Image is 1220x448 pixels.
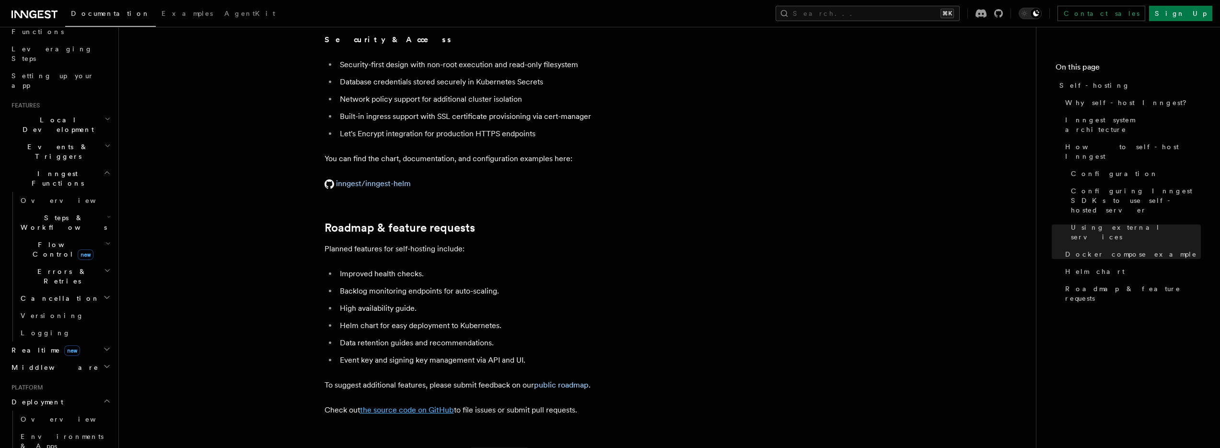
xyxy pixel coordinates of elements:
[17,236,113,263] button: Flow Controlnew
[8,384,43,391] span: Platform
[17,192,113,209] a: Overview
[1067,165,1201,182] a: Configuration
[1019,8,1042,19] button: Toggle dark mode
[156,3,219,26] a: Examples
[337,75,708,89] li: Database credentials stored securely in Kubernetes Secrets
[21,312,84,319] span: Versioning
[1065,249,1197,259] span: Docker compose example
[8,165,113,192] button: Inngest Functions
[1057,6,1145,21] a: Contact sales
[776,6,960,21] button: Search...⌘K
[1056,77,1201,94] a: Self-hosting
[1067,182,1201,219] a: Configuring Inngest SDKs to use self-hosted server
[1071,169,1158,178] span: Configuration
[941,9,954,18] kbd: ⌘K
[17,307,113,324] a: Versioning
[8,342,113,359] button: Realtimenew
[219,3,281,26] a: AgentKit
[337,58,708,71] li: Security-first design with non-root execution and read-only filesystem
[162,10,213,17] span: Examples
[1061,246,1201,263] a: Docker compose example
[12,72,94,89] span: Setting up your app
[1061,138,1201,165] a: How to self-host Inngest
[78,249,93,260] span: new
[8,138,113,165] button: Events & Triggers
[325,152,708,165] p: You can find the chart, documentation, and configuration examples here:
[17,267,104,286] span: Errors & Retries
[325,242,708,256] p: Planned features for self-hosting include:
[17,240,105,259] span: Flow Control
[17,294,100,303] span: Cancellation
[337,336,708,350] li: Data retention guides and recommendations.
[325,403,708,417] p: Check out to file issues or submit pull requests.
[337,284,708,298] li: Backlog monitoring endpoints for auto-scaling.
[17,411,113,428] a: Overview
[71,10,150,17] span: Documentation
[1065,98,1193,107] span: Why self-host Inngest?
[1065,267,1125,276] span: Helm chart
[8,397,63,407] span: Deployment
[337,110,708,123] li: Built-in ingress support with SSL certificate provisioning via cert-manager
[8,115,105,134] span: Local Development
[337,302,708,315] li: High availability guide.
[12,45,93,62] span: Leveraging Steps
[1061,263,1201,280] a: Helm chart
[325,35,453,44] strong: Security & Access
[360,405,454,414] a: the source code on GitHub
[337,267,708,281] li: Improved health checks.
[8,393,113,411] button: Deployment
[17,290,113,307] button: Cancellation
[1065,284,1201,303] span: Roadmap & feature requests
[534,380,589,389] a: public roadmap
[21,415,119,423] span: Overview
[325,378,708,392] p: To suggest additional features, please submit feedback on our .
[1056,61,1201,77] h4: On this page
[1061,280,1201,307] a: Roadmap & feature requests
[337,319,708,332] li: Helm chart for easy deployment to Kubernetes.
[8,359,113,376] button: Middleware
[1071,223,1201,242] span: Using external services
[17,324,113,342] a: Logging
[1065,115,1201,134] span: Inngest system architecture
[1149,6,1212,21] a: Sign Up
[1061,111,1201,138] a: Inngest system architecture
[64,345,80,356] span: new
[8,102,40,109] span: Features
[1065,142,1201,161] span: How to self-host Inngest
[17,263,113,290] button: Errors & Retries
[8,67,113,94] a: Setting up your app
[1059,81,1130,90] span: Self-hosting
[21,329,70,337] span: Logging
[8,142,105,161] span: Events & Triggers
[1067,219,1201,246] a: Using external services
[8,363,99,372] span: Middleware
[224,10,275,17] span: AgentKit
[337,93,708,106] li: Network policy support for additional cluster isolation
[8,345,80,355] span: Realtime
[8,13,113,40] a: Your first Functions
[1061,94,1201,111] a: Why self-host Inngest?
[325,179,411,188] a: inngest/inngest-helm
[337,127,708,141] li: Let's Encrypt integration for production HTTPS endpoints
[8,192,113,342] div: Inngest Functions
[17,213,107,232] span: Steps & Workflows
[21,197,119,204] span: Overview
[17,209,113,236] button: Steps & Workflows
[1071,186,1201,215] span: Configuring Inngest SDKs to use self-hosted server
[325,221,475,235] a: Roadmap & feature requests
[8,169,104,188] span: Inngest Functions
[65,3,156,27] a: Documentation
[8,111,113,138] button: Local Development
[8,40,113,67] a: Leveraging Steps
[337,354,708,367] li: Event key and signing key management via API and UI.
